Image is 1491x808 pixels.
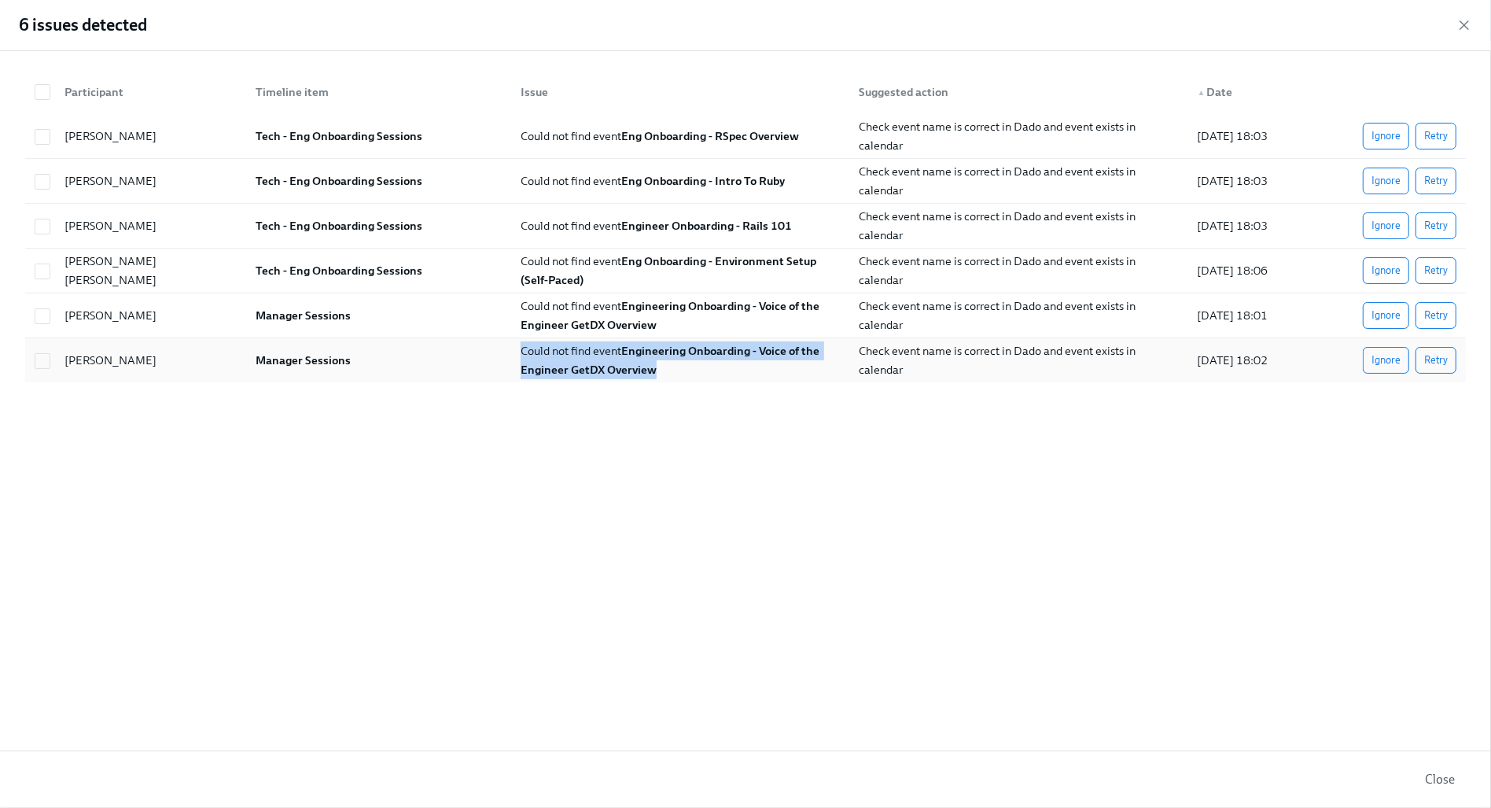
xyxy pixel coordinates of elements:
[256,308,351,323] strong: Manager Sessions
[58,306,243,325] div: [PERSON_NAME]
[19,13,147,37] h2: 6 issues detected
[1416,257,1456,284] button: Retry
[1191,83,1337,101] div: Date
[508,76,846,108] div: Issue
[1371,128,1401,144] span: Ignore
[256,174,422,188] strong: Tech - Eng Onboarding Sessions
[1424,352,1448,368] span: Retry
[1424,128,1448,144] span: Retry
[52,76,243,108] div: Participant
[1371,308,1401,323] span: Ignore
[1363,302,1409,329] button: Ignore
[1416,168,1456,194] button: Retry
[1363,212,1409,239] button: Ignore
[1363,123,1409,149] button: Ignore
[1424,218,1448,234] span: Retry
[25,293,1466,338] div: [PERSON_NAME]Manager SessionsCould not find eventEngineering Onboarding - Voice of the Engineer G...
[25,159,1466,204] div: [PERSON_NAME]Tech - Eng Onboarding SessionsCould not find eventEng Onboarding - Intro To RubyChec...
[1185,76,1337,108] div: ▲Date
[1414,764,1466,795] button: Close
[1416,123,1456,149] button: Retry
[1191,216,1337,235] div: [DATE] 18:03
[58,351,243,370] div: [PERSON_NAME]
[25,338,1466,382] div: [PERSON_NAME]Manager SessionsCould not find eventEngineering Onboarding - Voice of the Engineer G...
[1191,261,1337,280] div: [DATE] 18:06
[621,174,785,188] strong: Eng Onboarding - Intro To Ruby
[58,127,243,146] div: [PERSON_NAME]
[1191,127,1337,146] div: [DATE] 18:03
[25,249,1466,293] div: [PERSON_NAME] [PERSON_NAME]Tech - Eng Onboarding SessionsCould not find eventEng Onboarding - Env...
[243,76,508,108] div: Timeline item
[1416,212,1456,239] button: Retry
[256,129,422,143] strong: Tech - Eng Onboarding Sessions
[58,252,243,290] div: [PERSON_NAME] [PERSON_NAME]
[58,83,243,101] div: Participant
[521,219,792,233] span: Could not find event
[621,129,799,143] strong: Eng Onboarding - RSpec Overview
[58,216,243,235] div: [PERSON_NAME]
[256,353,351,367] strong: Manager Sessions
[621,219,792,233] strong: Engineer Onboarding - Rails 101
[1191,351,1337,370] div: [DATE] 18:02
[25,204,1466,249] div: [PERSON_NAME]Tech - Eng Onboarding SessionsCould not find eventEngineer Onboarding - Rails 101Che...
[521,344,822,377] span: Could not find event
[1371,352,1401,368] span: Ignore
[256,264,422,278] strong: Tech - Eng Onboarding Sessions
[256,219,422,233] strong: Tech - Eng Onboarding Sessions
[1424,173,1448,189] span: Retry
[1363,347,1409,374] button: Ignore
[249,83,508,101] div: Timeline item
[1371,263,1401,279] span: Ignore
[521,129,799,143] span: Could not find event
[1425,772,1455,788] span: Close
[1363,257,1409,284] button: Ignore
[1363,168,1409,194] button: Ignore
[1191,172,1337,190] div: [DATE] 18:03
[1416,347,1456,374] button: Retry
[852,83,1184,101] div: Suggested action
[521,174,785,188] span: Could not find event
[1198,89,1206,97] span: ▲
[1191,306,1337,325] div: [DATE] 18:01
[1424,308,1448,323] span: Retry
[1371,173,1401,189] span: Ignore
[1371,218,1401,234] span: Ignore
[25,114,1466,159] div: [PERSON_NAME]Tech - Eng Onboarding SessionsCould not find eventEng Onboarding - RSpec OverviewChe...
[1416,302,1456,329] button: Retry
[846,76,1184,108] div: Suggested action
[514,83,846,101] div: Issue
[1424,263,1448,279] span: Retry
[58,172,243,190] div: [PERSON_NAME]
[521,344,822,377] strong: Engineering Onboarding - Voice of the Engineer GetDX Overview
